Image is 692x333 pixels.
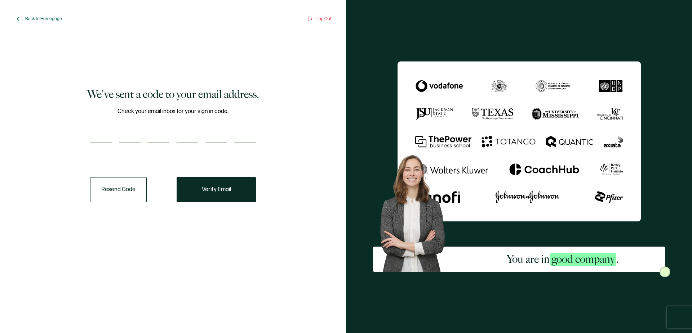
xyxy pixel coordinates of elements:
[398,61,641,221] img: Sertifier We've sent a code to your email address.
[373,149,461,272] img: Sertifier Signup - You are in <span class="strong-h">good company</span>. Hero
[507,252,619,266] h2: You are in .
[90,177,147,202] button: Resend Code
[117,107,229,116] span: Check your email inbox for your sign in code.
[87,87,259,102] h1: We've sent a code to your email address.
[177,177,256,202] button: Verify Email
[550,253,616,266] span: good company
[202,187,231,193] span: Verify Email
[316,16,332,22] span: Log Out
[25,16,62,22] span: Back to Homepage
[660,266,670,277] img: Sertifier Signup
